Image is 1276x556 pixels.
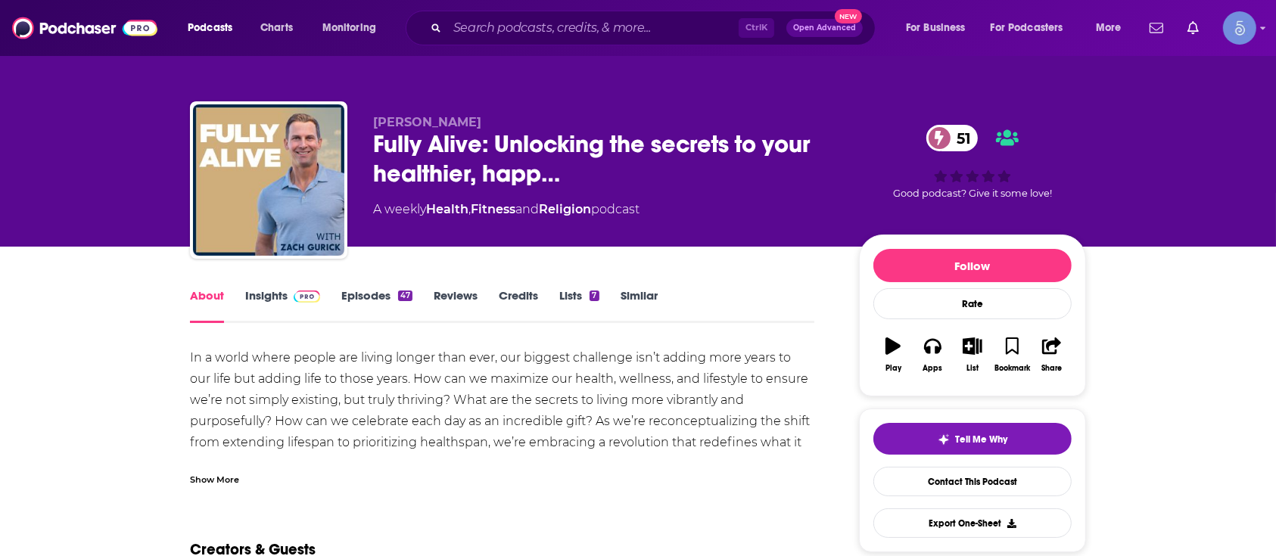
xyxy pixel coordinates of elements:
img: Fully Alive: Unlocking the secrets to your healthier, happier, longer life [193,104,344,256]
img: Podchaser Pro [294,290,320,303]
button: Share [1032,328,1072,382]
a: Episodes47 [341,288,412,323]
span: [PERSON_NAME] [373,115,481,129]
input: Search podcasts, credits, & more... [447,16,739,40]
div: Bookmark [994,364,1030,373]
span: In a world where people are living longer than ever, our biggest challenge isn’t adding more year... [190,350,810,492]
a: Contact This Podcast [873,467,1072,496]
div: Apps [923,364,943,373]
span: For Business [906,17,966,39]
div: Rate [873,288,1072,319]
a: Fitness [471,202,515,216]
span: Monitoring [322,17,376,39]
span: Ctrl K [739,18,774,38]
a: 51 [926,125,979,151]
a: Show notifications dropdown [1144,15,1169,41]
a: Health [426,202,468,216]
div: 7 [590,290,599,301]
img: User Profile [1223,11,1256,45]
div: Play [885,364,901,373]
span: , [468,202,471,216]
span: Tell Me Why [956,433,1008,446]
button: open menu [312,16,396,40]
span: and [515,202,539,216]
a: Credits [499,288,538,323]
span: Logged in as Spiral5-G1 [1223,11,1256,45]
button: Export One-Sheet [873,508,1072,538]
button: open menu [177,16,252,40]
span: For Podcasters [991,17,1063,39]
span: Podcasts [188,17,232,39]
span: Charts [260,17,293,39]
a: Reviews [434,288,478,323]
a: Charts [251,16,302,40]
button: Bookmark [992,328,1032,382]
div: List [966,364,979,373]
img: Podchaser - Follow, Share and Rate Podcasts [12,14,157,42]
a: About [190,288,224,323]
div: A weekly podcast [373,200,640,219]
a: InsightsPodchaser Pro [245,288,320,323]
span: Good podcast? Give it some love! [893,188,1052,199]
button: open menu [981,16,1085,40]
button: tell me why sparkleTell Me Why [873,423,1072,455]
button: open menu [1085,16,1141,40]
span: More [1096,17,1122,39]
button: open menu [895,16,985,40]
div: Share [1041,364,1062,373]
span: 51 [941,125,979,151]
img: tell me why sparkle [938,433,950,446]
span: New [835,9,862,23]
button: List [953,328,992,382]
a: Lists7 [559,288,599,323]
div: 47 [398,290,412,301]
button: Follow [873,249,1072,282]
button: Open AdvancedNew [786,19,863,37]
a: Similar [621,288,658,323]
div: Search podcasts, credits, & more... [420,11,890,45]
div: 51Good podcast? Give it some love! [859,115,1086,209]
button: Show profile menu [1223,11,1256,45]
a: Religion [539,202,591,216]
a: Show notifications dropdown [1181,15,1205,41]
span: Open Advanced [793,24,856,32]
button: Play [873,328,913,382]
button: Apps [913,328,952,382]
